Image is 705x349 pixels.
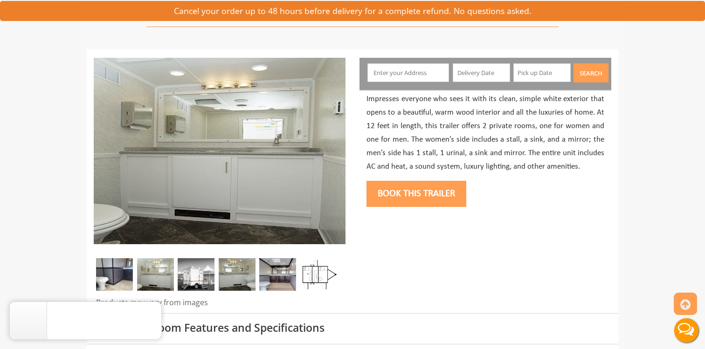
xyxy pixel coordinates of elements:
img: A mini restroom trailer with two separate stations and separate doors for males and females [178,258,214,291]
button: Book this trailer [366,181,466,207]
button: Search [574,63,608,82]
input: Delivery Date [453,63,510,82]
img: Floor Plan of 2 station restroom with sink and toilet [300,258,337,291]
img: Gel 2 station 03 [219,258,256,291]
button: Live Chat [668,312,705,349]
h3: Mobile Restroom Features and Specifications [94,322,611,334]
input: Enter your Address [367,63,449,82]
input: Pick up Date [513,63,571,82]
img: A close view of inside of a station with a stall, mirror and cabinets [96,258,133,291]
p: Impresses everyone who sees it with its clean, simple white exterior that opens to a beautiful, w... [366,93,604,173]
img: Side view of two station restroom trailer with separate doors for males and females [94,58,346,244]
img: Gel 2 station 02 [137,258,174,291]
img: A close view of inside of a station with a stall, mirror and cabinets [259,258,296,291]
div: Products may vary from images [94,297,346,313]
